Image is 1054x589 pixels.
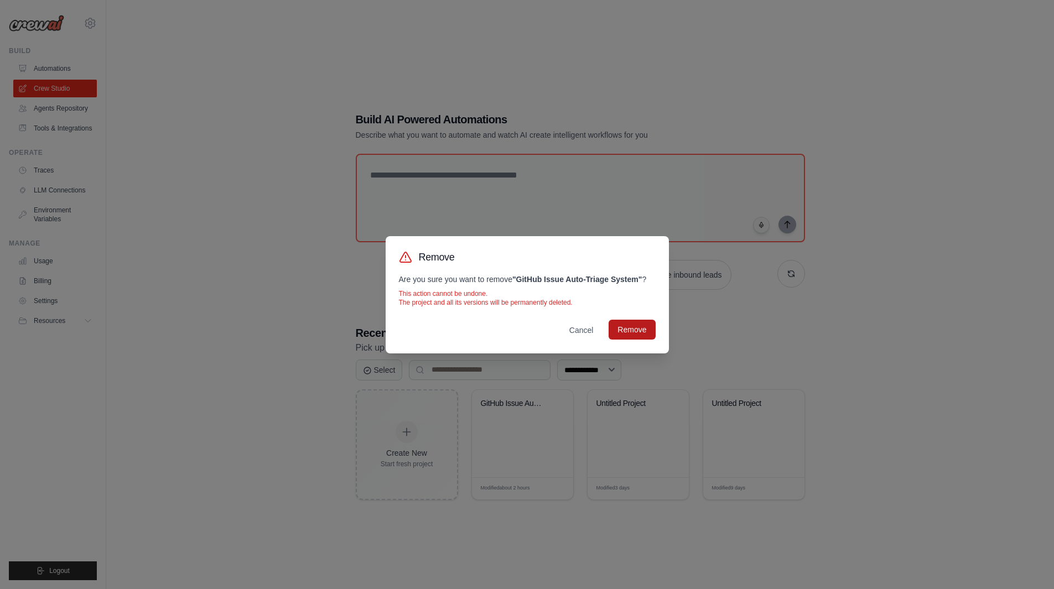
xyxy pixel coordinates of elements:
[399,289,656,298] p: This action cannot be undone.
[609,320,655,340] button: Remove
[399,274,656,285] p: Are you sure you want to remove ?
[419,249,455,265] h3: Remove
[512,275,642,284] strong: " GitHub Issue Auto-Triage System "
[560,320,603,340] button: Cancel
[399,298,656,307] p: The project and all its versions will be permanently deleted.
